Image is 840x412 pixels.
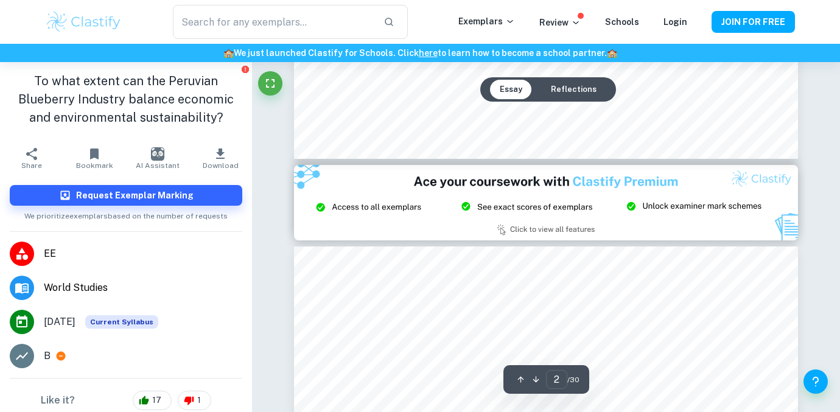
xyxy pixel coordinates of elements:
a: here [419,48,438,58]
span: AI Assistant [136,161,180,170]
span: 🏫 [607,48,617,58]
h6: We just launched Clastify for Schools. Click to learn how to become a school partner. [2,46,838,60]
h6: Like it? [41,393,75,408]
span: 🏫 [223,48,234,58]
span: 17 [145,394,168,407]
span: EE [44,246,242,261]
button: Fullscreen [258,71,282,96]
a: Schools [605,17,639,27]
span: World Studies [44,281,242,295]
span: [DATE] [44,315,75,329]
div: 1 [178,391,211,410]
img: AI Assistant [151,147,164,161]
button: Request Exemplar Marking [10,185,242,206]
p: Exemplars [458,15,515,28]
button: Report issue [240,65,250,74]
input: Search for any exemplars... [173,5,374,39]
button: AI Assistant [126,141,189,175]
span: We prioritize exemplars based on the number of requests [24,206,228,222]
span: 1 [191,394,208,407]
span: Share [21,161,42,170]
h1: To what extent can the Peruvian Blueberry Industry balance economic and environmental sustainabil... [10,72,242,127]
img: Clastify logo [45,10,122,34]
h6: Request Exemplar Marking [76,189,194,202]
button: Bookmark [63,141,127,175]
span: / 30 [567,374,579,385]
span: Download [203,161,239,170]
span: Current Syllabus [85,315,158,329]
button: JOIN FOR FREE [712,11,795,33]
a: Login [663,17,687,27]
p: B [44,349,51,363]
img: Ad [294,165,798,240]
p: Review [539,16,581,29]
button: Essay [490,80,532,99]
div: This exemplar is based on the current syllabus. Feel free to refer to it for inspiration/ideas wh... [85,315,158,329]
div: 17 [133,391,172,410]
span: Bookmark [76,161,113,170]
button: Help and Feedback [803,369,828,394]
button: Download [189,141,253,175]
button: Reflections [541,80,606,99]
